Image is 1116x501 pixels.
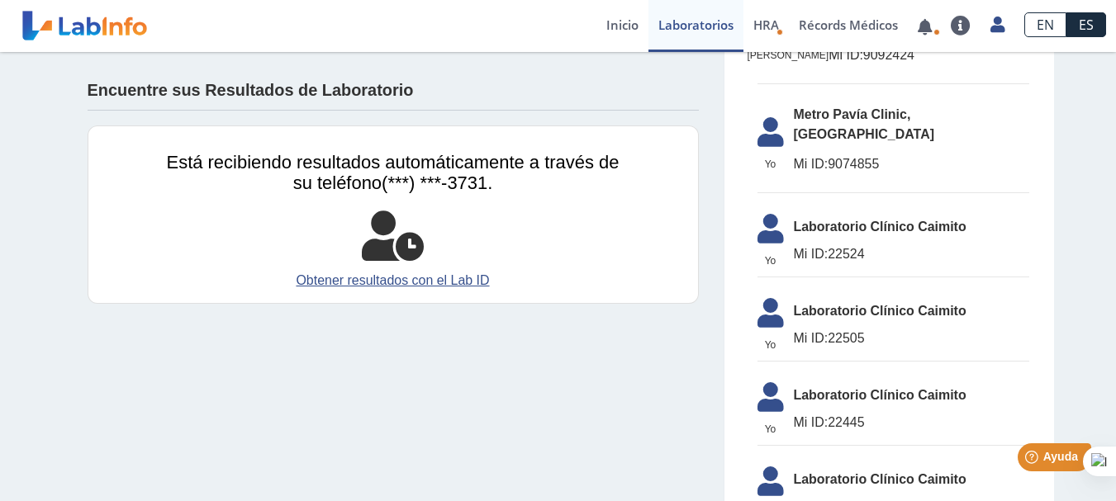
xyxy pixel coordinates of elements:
[794,244,1029,264] span: 22524
[1066,12,1106,37] a: ES
[969,437,1098,483] iframe: Help widget launcher
[794,413,1029,432] span: 22445
[167,152,620,193] span: Está recibiendo resultados automáticamente a través de su teléfono
[88,81,414,101] h4: Encuentre sus Resultados de Laboratorio
[794,415,829,429] span: Mi ID:
[794,154,1029,174] span: 9074855
[1024,12,1066,37] a: EN
[748,253,794,268] span: Yo
[794,247,829,261] span: Mi ID:
[794,301,1029,321] span: Laboratorio Clínico Caimito
[794,331,829,345] span: Mi ID:
[748,338,794,352] span: Yo
[794,385,1029,405] span: Laboratorio Clínico Caimito
[748,422,794,437] span: Yo
[794,217,1029,237] span: Laboratorio Clínico Caimito
[829,48,863,62] span: Mi ID:
[167,271,620,291] a: Obtener resultados con el Lab ID
[753,17,779,33] span: HRA
[794,105,1029,144] span: Metro Pavía Clinic, [GEOGRAPHIC_DATA]
[748,157,794,172] span: Yo
[829,45,1028,65] span: 9092424
[748,48,829,63] span: [PERSON_NAME]
[794,157,829,171] span: Mi ID:
[794,328,1029,348] span: 22505
[794,470,1029,489] span: Laboratorio Clínico Caimito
